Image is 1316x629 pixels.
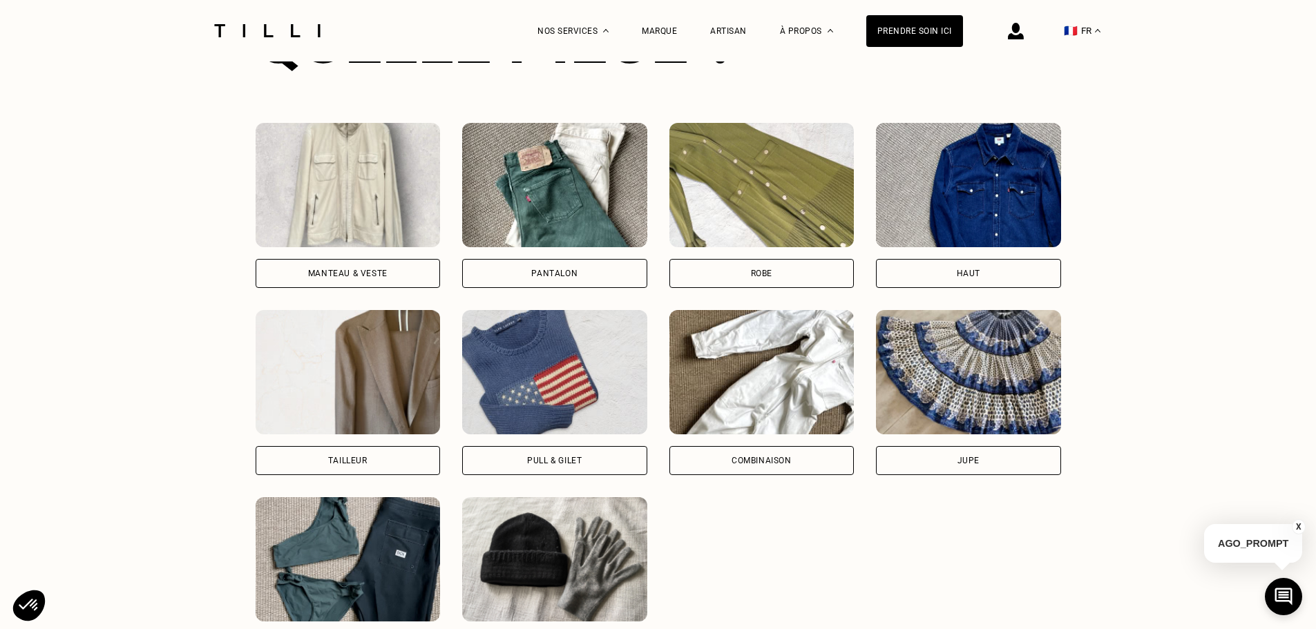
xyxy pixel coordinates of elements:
img: Tilli retouche votre Pull & gilet [462,310,647,434]
img: Tilli retouche votre Tailleur [256,310,441,434]
span: 🇫🇷 [1064,24,1078,37]
img: icône connexion [1008,23,1024,39]
img: Tilli retouche votre Maillot de bain [256,497,441,621]
div: Robe [751,269,772,278]
img: Logo du service de couturière Tilli [209,24,325,37]
img: Tilli retouche votre Robe [669,123,855,247]
img: Menu déroulant [603,29,609,32]
div: Haut [957,269,980,278]
div: Tailleur [328,456,368,465]
button: X [1292,519,1306,534]
div: Jupe [957,456,980,465]
a: Artisan [710,26,747,36]
p: AGO_PROMPT [1204,524,1302,563]
div: Combinaison [732,456,792,465]
img: menu déroulant [1095,29,1100,32]
img: Tilli retouche votre Manteau & Veste [256,123,441,247]
a: Marque [642,26,677,36]
a: Prendre soin ici [866,15,963,47]
img: Tilli retouche votre Jupe [876,310,1061,434]
img: Menu déroulant à propos [828,29,833,32]
img: Tilli retouche votre Pantalon [462,123,647,247]
div: Pull & gilet [527,456,582,465]
div: Manteau & Veste [308,269,388,278]
img: Tilli retouche votre Accessoires [462,497,647,621]
img: Tilli retouche votre Combinaison [669,310,855,434]
img: Tilli retouche votre Haut [876,123,1061,247]
div: Pantalon [531,269,578,278]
